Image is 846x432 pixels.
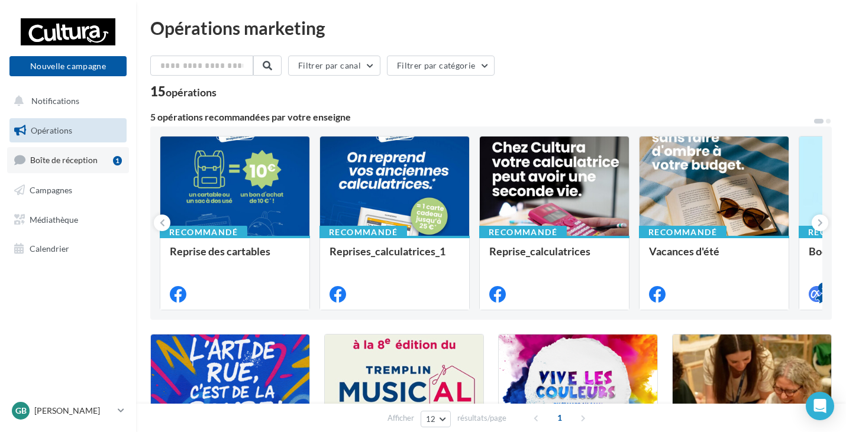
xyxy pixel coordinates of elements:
[7,89,124,113] button: Notifications
[479,226,567,239] div: Recommandé
[150,112,813,122] div: 5 opérations recommandées par votre enseigne
[170,245,300,269] div: Reprise des cartables
[150,85,217,98] div: 15
[15,405,27,417] span: GB
[166,87,217,98] div: opérations
[30,155,98,165] span: Boîte de réception
[9,399,127,422] a: GB [PERSON_NAME]
[30,214,78,224] span: Médiathèque
[388,412,414,424] span: Afficher
[806,392,834,420] div: Open Intercom Messenger
[330,245,460,269] div: Reprises_calculatrices_1
[421,411,451,427] button: 12
[30,185,72,195] span: Campagnes
[387,56,495,76] button: Filtrer par catégorie
[426,414,436,424] span: 12
[31,96,79,106] span: Notifications
[113,156,122,165] div: 1
[7,118,129,143] a: Opérations
[7,236,129,261] a: Calendrier
[30,243,69,254] span: Calendrier
[150,19,832,37] div: Opérations marketing
[160,226,247,239] div: Recommandé
[7,207,129,232] a: Médiathèque
[550,408,569,427] span: 1
[7,178,129,203] a: Campagnes
[9,56,127,76] button: Nouvelle campagne
[31,125,72,135] span: Opérations
[457,412,506,424] span: résultats/page
[319,226,407,239] div: Recommandé
[818,282,829,293] div: 4
[288,56,380,76] button: Filtrer par canal
[639,226,726,239] div: Recommandé
[489,245,619,269] div: Reprise_calculatrices
[34,405,113,417] p: [PERSON_NAME]
[649,245,779,269] div: Vacances d'été
[7,147,129,173] a: Boîte de réception1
